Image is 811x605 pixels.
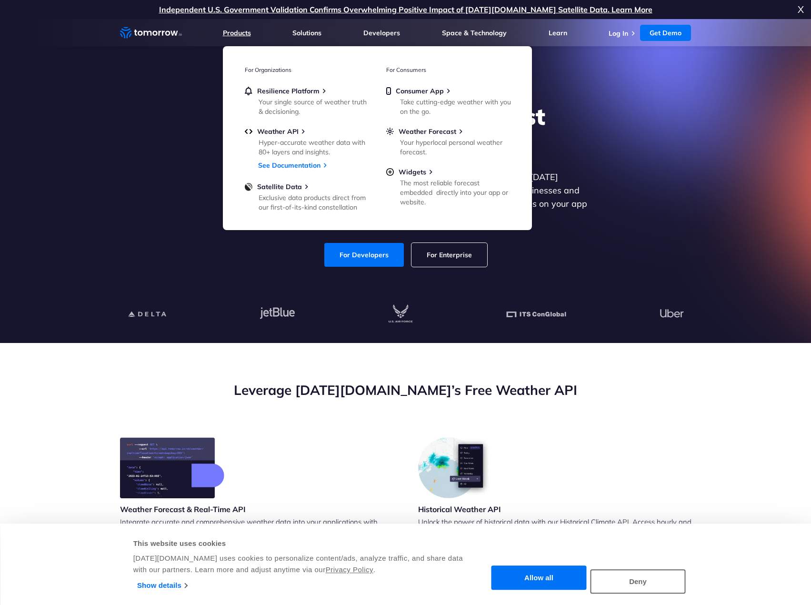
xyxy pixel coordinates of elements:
[549,29,567,37] a: Learn
[245,66,369,73] h3: For Organizations
[418,504,501,514] h3: Historical Weather API
[386,87,510,114] a: Consumer AppTake cutting-edge weather with you on the go.
[396,87,444,95] span: Consumer App
[257,127,299,136] span: Weather API
[245,182,252,191] img: satellite-data-menu.png
[399,127,456,136] span: Weather Forecast
[120,516,393,582] p: Integrate accurate and comprehensive weather data into your applications with [DATE][DOMAIN_NAME]...
[223,29,251,37] a: Products
[120,504,246,514] h3: Weather Forecast & Real-Time API
[245,87,252,95] img: bell.svg
[257,182,302,191] span: Satellite Data
[137,578,187,593] a: Show details
[640,25,691,41] a: Get Demo
[257,87,320,95] span: Resilience Platform
[386,127,510,155] a: Weather ForecastYour hyperlocal personal weather forecast.
[324,243,404,267] a: For Developers
[259,97,370,116] div: Your single source of weather truth & decisioning.
[386,66,510,73] h3: For Consumers
[133,538,464,549] div: This website uses cookies
[386,168,510,205] a: WidgetsThe most reliable forecast embedded directly into your app or website.
[245,127,252,136] img: api.svg
[159,5,652,14] a: Independent U.S. Government Validation Confirms Overwhelming Positive Impact of [DATE][DOMAIN_NAM...
[386,168,394,176] img: plus-circle.svg
[245,127,369,155] a: Weather APIHyper-accurate weather data with 80+ layers and insights.
[400,138,511,157] div: Your hyperlocal personal weather forecast.
[418,516,691,571] p: Unlock the power of historical data with our Historical Climate API. Access hourly and daily weat...
[591,569,686,594] button: Deny
[120,26,182,40] a: Home link
[245,182,369,210] a: Satellite DataExclusive data products direct from our first-of-its-kind constellation
[222,171,590,224] p: Get reliable and precise weather data through our free API. Count on [DATE][DOMAIN_NAME] for quic...
[259,138,370,157] div: Hyper-accurate weather data with 80+ layers and insights.
[609,29,628,38] a: Log In
[120,381,691,399] h2: Leverage [DATE][DOMAIN_NAME]’s Free Weather API
[326,565,373,574] a: Privacy Policy
[292,29,321,37] a: Solutions
[386,127,394,136] img: sun.svg
[259,193,370,212] div: Exclusive data products direct from our first-of-its-kind constellation
[400,178,511,207] div: The most reliable forecast embedded directly into your app or website.
[411,243,487,267] a: For Enterprise
[258,161,320,170] a: See Documentation
[491,566,587,590] button: Allow all
[133,553,464,575] div: [DATE][DOMAIN_NAME] uses cookies to personalize content/ads, analyze traffic, and share data with...
[386,87,391,95] img: mobile.svg
[400,97,511,116] div: Take cutting-edge weather with you on the go.
[442,29,507,37] a: Space & Technology
[222,102,590,159] h1: Explore the World’s Best Weather API
[363,29,400,37] a: Developers
[245,87,369,114] a: Resilience PlatformYour single source of weather truth & decisioning.
[399,168,426,176] span: Widgets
